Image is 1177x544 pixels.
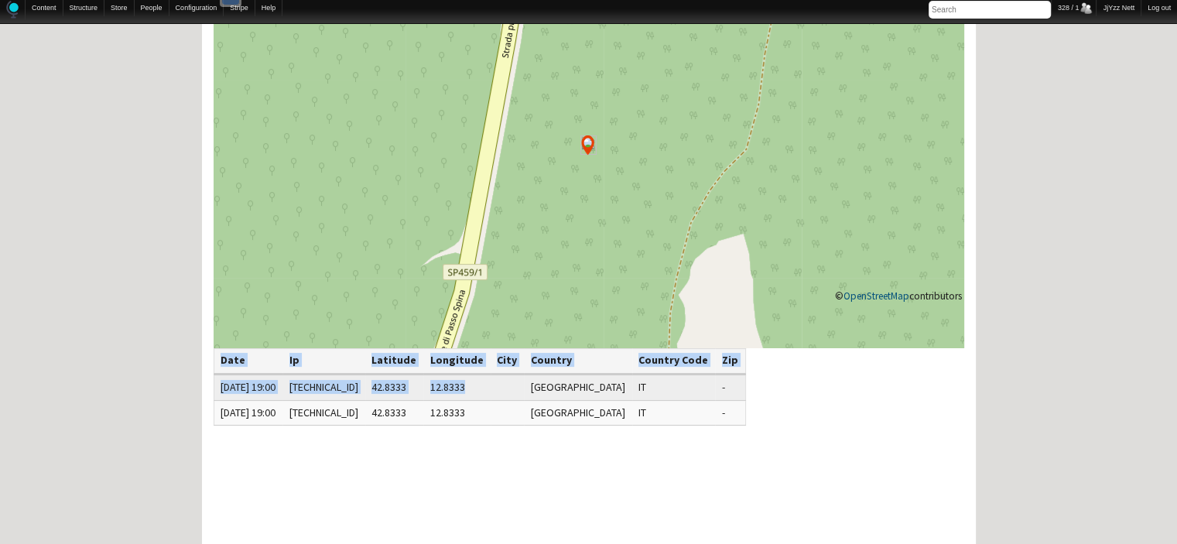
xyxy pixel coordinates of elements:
td: [GEOGRAPHIC_DATA] [524,400,632,426]
td: - [715,400,745,426]
td: [TECHNICAL_ID] [282,400,365,426]
div: © contributors [835,291,962,301]
th: Longitude [423,348,491,375]
th: Country Code [632,348,716,375]
td: [TECHNICAL_ID] [282,375,365,401]
th: Country [524,348,632,375]
td: [GEOGRAPHIC_DATA] [524,375,632,401]
td: - [715,375,745,401]
th: Zip [715,348,745,375]
input: Search [929,1,1051,19]
th: Ip [282,348,365,375]
td: [DATE] 19:00 [214,375,282,401]
td: 42.8333 [365,375,424,401]
a: OpenStreetMap [843,289,909,303]
td: IT [632,400,716,426]
td: 12.8333 [423,400,491,426]
td: [DATE] 19:00 [214,400,282,426]
td: 42.8333 [365,400,424,426]
th: Latitude [365,348,424,375]
th: Date [214,348,282,375]
td: IT [632,375,716,401]
th: City [491,348,525,375]
img: Home [6,1,19,19]
td: 12.8333 [423,375,491,401]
